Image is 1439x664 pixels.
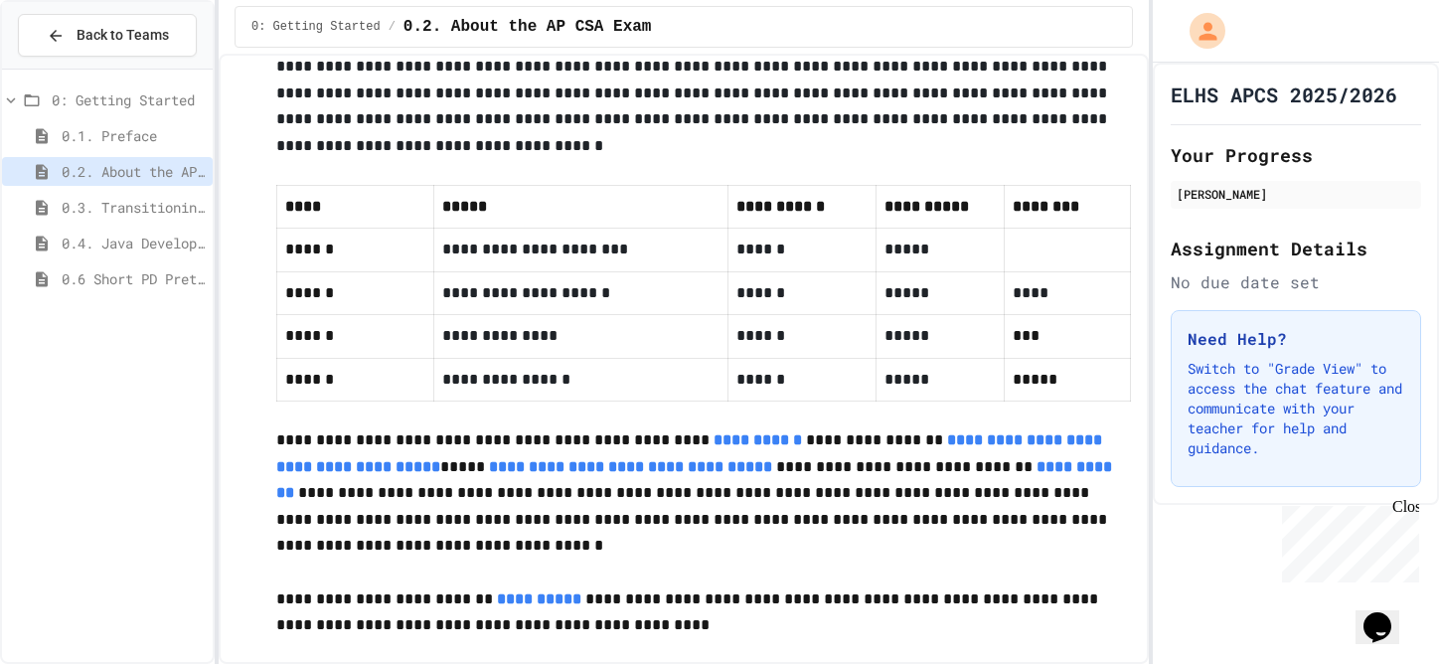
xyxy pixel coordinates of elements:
[1356,584,1419,644] iframe: chat widget
[1169,8,1230,54] div: My Account
[62,197,205,218] span: 0.3. Transitioning from AP CSP to AP CSA
[1171,81,1397,108] h1: ELHS APCS 2025/2026
[77,25,169,46] span: Back to Teams
[62,161,205,182] span: 0.2. About the AP CSA Exam
[1188,327,1404,351] h3: Need Help?
[62,125,205,146] span: 0.1. Preface
[1274,498,1419,582] iframe: chat widget
[389,19,396,35] span: /
[62,233,205,253] span: 0.4. Java Development Environments
[52,89,205,110] span: 0: Getting Started
[403,15,652,39] span: 0.2. About the AP CSA Exam
[1171,270,1421,294] div: No due date set
[251,19,381,35] span: 0: Getting Started
[18,14,197,57] button: Back to Teams
[1188,359,1404,458] p: Switch to "Grade View" to access the chat feature and communicate with your teacher for help and ...
[1171,141,1421,169] h2: Your Progress
[62,268,205,289] span: 0.6 Short PD Pretest
[1177,185,1415,203] div: [PERSON_NAME]
[1171,235,1421,262] h2: Assignment Details
[8,8,137,126] div: Chat with us now!Close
